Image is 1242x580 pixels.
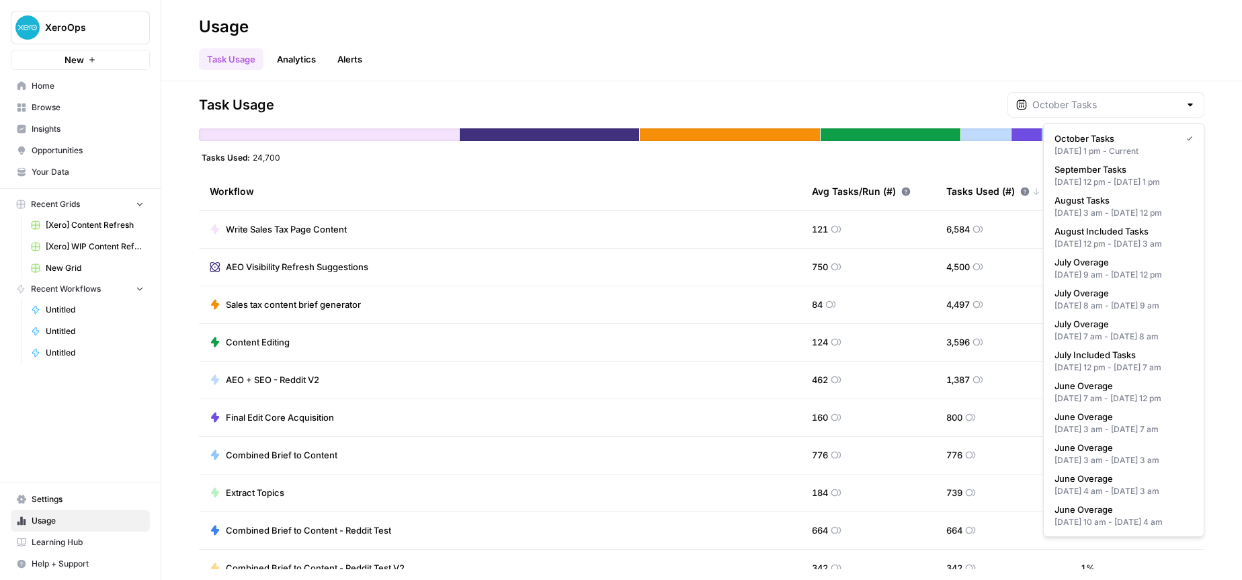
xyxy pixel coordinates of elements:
span: Untitled [46,325,144,337]
a: [Xero] Content Refresh [25,214,150,236]
div: Avg Tasks/Run (#) [812,173,911,210]
div: [DATE] 8 am - [DATE] 9 am [1054,300,1193,312]
a: Settings [11,489,150,510]
a: Analytics [269,48,324,70]
span: September Tasks [1054,163,1188,176]
a: Untitled [25,299,150,321]
span: August Included Tasks [1054,224,1188,238]
a: New Grid [25,257,150,279]
span: June Overage [1054,472,1188,485]
a: Your Data [11,161,150,183]
span: AEO + SEO - Reddit V2 [226,373,319,386]
a: Untitled [25,321,150,342]
div: [DATE] 1 pm - Current [1054,145,1193,157]
span: 776 [812,448,828,462]
span: Tasks Used: [202,152,250,163]
span: Content Editing [226,335,290,349]
span: Learning Hub [32,536,144,548]
span: October Tasks [1054,132,1175,145]
span: Insights [32,123,144,135]
a: Untitled [25,342,150,364]
span: 739 [946,486,962,499]
span: 664 [812,524,828,537]
span: June Overage [1054,410,1188,423]
div: [DATE] 9 am - [DATE] 12 pm [1054,269,1193,281]
a: Alerts [329,48,370,70]
div: Workflow [210,173,790,210]
a: Extract Topics [210,486,284,499]
span: June Overage [1054,379,1188,392]
button: Recent Workflows [11,279,150,299]
span: 4,500 [946,260,970,274]
div: Usage [199,16,249,38]
span: June Overage [1054,503,1188,516]
span: 24,700 [253,152,280,163]
input: October Tasks [1032,98,1179,112]
span: August Tasks [1054,194,1188,207]
span: Untitled [46,304,144,316]
span: 124 [812,335,828,349]
span: 342 [946,561,962,575]
span: June Overage [1054,441,1188,454]
div: [DATE] 7 am - [DATE] 12 pm [1054,392,1193,405]
span: Final Edit Core Acquisition [226,411,334,424]
span: 3,596 [946,335,970,349]
span: AEO Visibility Refresh Suggestions [226,260,368,274]
a: Task Usage [199,48,263,70]
a: Combined Brief to Content - Reddit Test [210,524,391,537]
span: July Overage [1054,255,1188,269]
span: Task Usage [199,95,274,114]
a: [Xero] WIP Content Refresh [25,236,150,257]
span: Home [32,80,144,92]
span: Sales tax content brief generator [226,298,361,311]
a: Browse [11,97,150,118]
button: Recent Grids [11,194,150,214]
span: Your Data [32,166,144,178]
div: [DATE] 4 am - [DATE] 3 am [1054,485,1193,497]
a: Sales tax content brief generator [210,298,361,311]
span: 160 [812,411,828,424]
span: 800 [946,411,962,424]
div: Tasks Used (#) [946,173,1040,210]
span: 750 [812,260,828,274]
a: Usage [11,510,150,532]
div: [DATE] 7 am - [DATE] 8 am [1054,331,1193,343]
span: 184 [812,486,828,499]
span: 4,497 [946,298,970,311]
span: Untitled [46,347,144,359]
div: [DATE] 3 am - [DATE] 12 pm [1054,207,1193,219]
div: [DATE] 12 pm - [DATE] 7 am [1054,362,1193,374]
span: 342 [812,561,828,575]
span: Recent Grids [31,198,80,210]
span: New Grid [46,262,144,274]
span: Usage [32,515,144,527]
span: 462 [812,373,828,386]
span: 776 [946,448,962,462]
span: 121 [812,222,828,236]
span: July Included Tasks [1054,348,1188,362]
span: Opportunities [32,144,144,157]
a: Combined Brief to Content - Reddit Test V2 [210,561,405,575]
span: July Overage [1054,317,1188,331]
div: [DATE] 12 pm - [DATE] 3 am [1054,238,1193,250]
a: Insights [11,118,150,140]
div: [DATE] 12 pm - [DATE] 1 pm [1054,176,1193,188]
span: Write Sales Tax Page Content [226,222,347,236]
span: XeroOps [45,21,126,34]
span: Settings [32,493,144,505]
div: [DATE] 3 am - [DATE] 3 am [1054,454,1193,466]
a: AEO + SEO - Reddit V2 [210,373,319,386]
a: Content Editing [210,335,290,349]
span: Extract Topics [226,486,284,499]
a: Home [11,75,150,97]
button: Workspace: XeroOps [11,11,150,44]
div: [DATE] 3 am - [DATE] 7 am [1054,423,1193,436]
a: Combined Brief to Content [210,448,337,462]
a: Opportunities [11,140,150,161]
span: 1 % [1081,561,1095,575]
span: 6,584 [946,222,970,236]
button: New [11,50,150,70]
span: Browse [32,101,144,114]
a: Learning Hub [11,532,150,553]
span: Help + Support [32,558,144,570]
